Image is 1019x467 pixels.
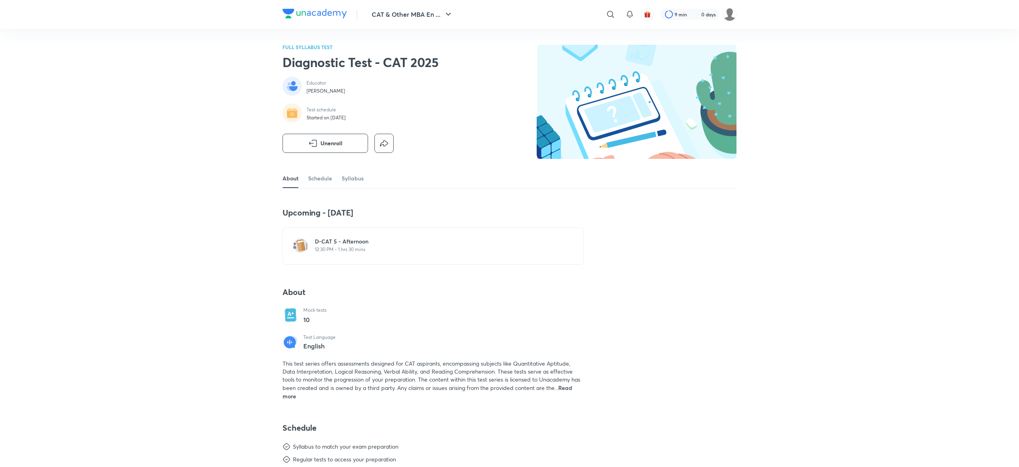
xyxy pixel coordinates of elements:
h4: Upcoming - [DATE] [283,208,584,218]
p: Started on [DATE] [306,115,346,121]
p: Mock tests [303,307,326,313]
p: English [303,342,336,350]
p: [PERSON_NAME] [306,88,345,94]
p: Test schedule [306,107,346,113]
button: avatar [641,8,654,21]
a: Schedule [308,169,332,188]
div: Regular tests to access your preparation [293,455,396,463]
span: Read more [283,384,572,400]
p: Educator [306,80,345,86]
div: Syllabus to match your exam preparation [293,443,398,451]
p: Test Language [303,334,336,340]
img: avatar [644,11,651,18]
a: About [283,169,299,188]
img: Company Logo [283,9,347,18]
p: 10 [303,315,326,325]
img: Nilesh [723,8,736,21]
img: streak [692,10,700,18]
p: 12:30 PM • 1 hrs 30 mins [315,246,561,253]
h2: Diagnostic Test - CAT 2025 [283,54,439,70]
span: This test series offers assessments designed for CAT aspirants, encompassing subjects like Quanti... [283,360,580,392]
a: Syllabus [342,169,364,188]
h6: D-CAT 5 - Afternoon [315,237,561,245]
span: Unenroll [320,139,342,147]
h4: About [283,287,584,297]
h4: Schedule [283,423,584,433]
p: FULL SYLLABUS TEST [283,45,439,49]
button: Unenroll [283,134,368,153]
button: CAT & Other MBA En ... [367,6,458,22]
a: Company Logo [283,9,347,20]
img: test [293,237,308,253]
